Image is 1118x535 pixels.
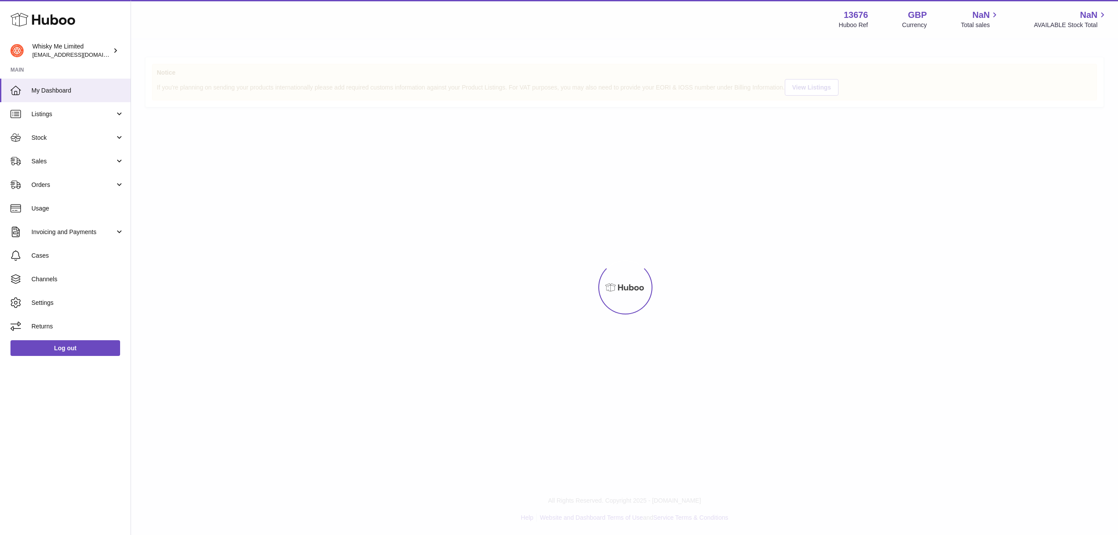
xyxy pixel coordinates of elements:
span: [EMAIL_ADDRESS][DOMAIN_NAME] [32,51,128,58]
span: Stock [31,134,115,142]
strong: 13676 [844,9,868,21]
span: Orders [31,181,115,189]
div: Currency [902,21,927,29]
div: Huboo Ref [839,21,868,29]
span: NaN [1080,9,1097,21]
span: Settings [31,299,124,307]
span: Listings [31,110,115,118]
a: NaN AVAILABLE Stock Total [1034,9,1108,29]
span: AVAILABLE Stock Total [1034,21,1108,29]
span: Total sales [961,21,1000,29]
img: hello@whisky-me.com [10,44,24,57]
span: Returns [31,322,124,331]
span: Invoicing and Payments [31,228,115,236]
span: Usage [31,204,124,213]
strong: GBP [908,9,927,21]
div: Whisky Me Limited [32,42,111,59]
span: My Dashboard [31,86,124,95]
a: Log out [10,340,120,356]
span: Channels [31,275,124,283]
a: NaN Total sales [961,9,1000,29]
span: Sales [31,157,115,166]
span: Cases [31,252,124,260]
span: NaN [972,9,990,21]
